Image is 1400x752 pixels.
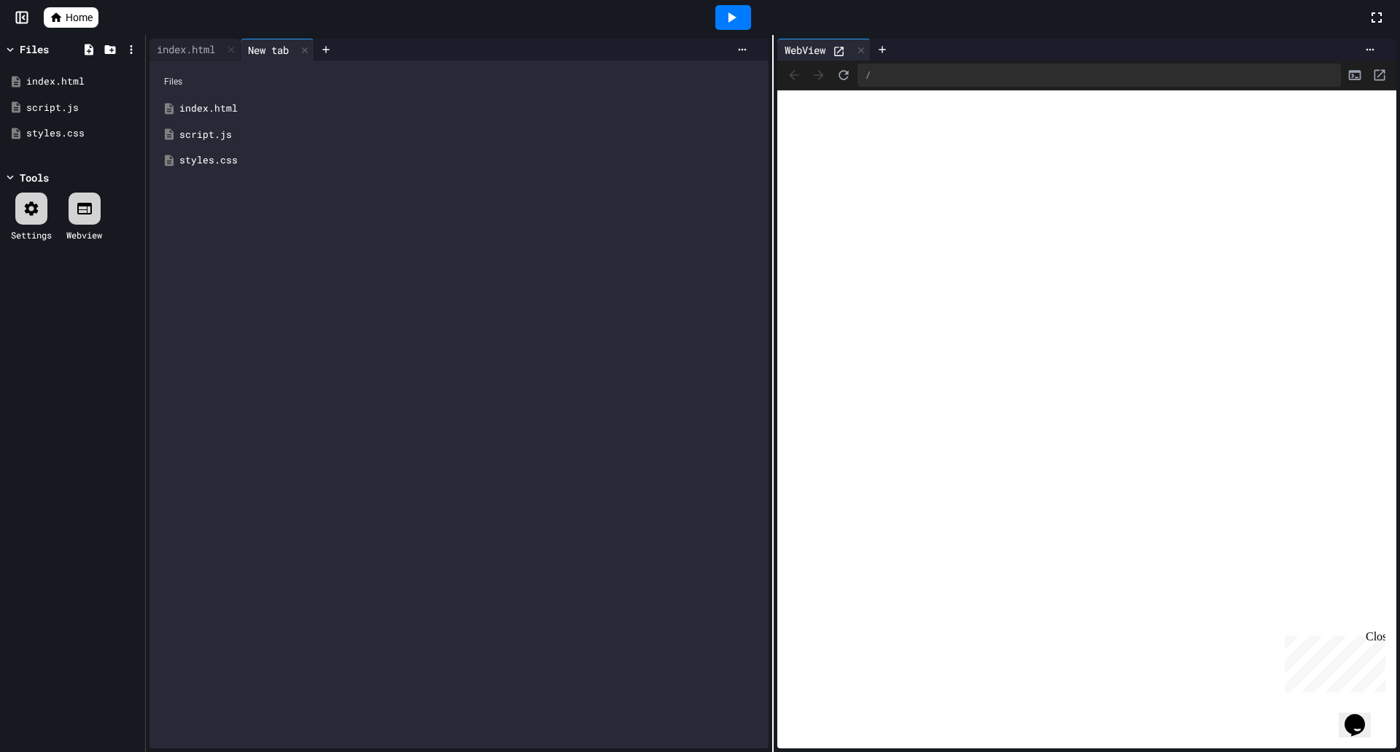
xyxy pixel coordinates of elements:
div: index.html [26,74,140,89]
div: WebView [777,42,833,58]
iframe: Web Preview [777,90,1396,749]
div: index.html [149,39,241,61]
div: Files [157,68,761,96]
div: New tab [241,39,314,61]
button: Refresh [833,64,855,86]
div: index.html [149,42,222,57]
div: styles.css [26,126,140,141]
div: Chat with us now!Close [6,6,101,93]
div: / [857,63,1341,87]
a: Home [44,7,98,28]
span: Forward [808,64,830,86]
div: Tools [20,170,49,185]
iframe: chat widget [1279,630,1385,692]
button: Open in new tab [1369,64,1391,86]
div: script.js [26,101,140,115]
div: Settings [11,228,52,241]
div: WebView [777,39,871,61]
iframe: chat widget [1339,694,1385,737]
div: script.js [179,128,760,142]
div: New tab [241,42,296,58]
button: Console [1344,64,1366,86]
span: Home [66,10,93,25]
span: Back [783,64,805,86]
div: Files [20,42,49,57]
div: styles.css [179,153,760,168]
div: Webview [66,228,102,241]
div: index.html [179,101,760,116]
